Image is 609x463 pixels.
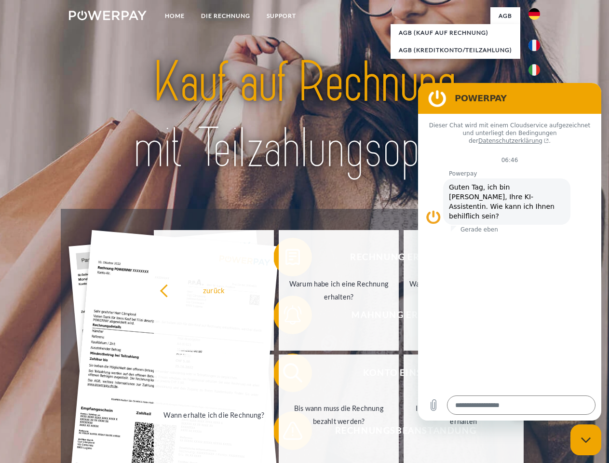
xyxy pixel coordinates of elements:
[490,7,520,25] a: agb
[284,402,393,428] div: Bis wann muss die Rechnung bezahlt werden?
[284,277,393,303] div: Warum habe ich eine Rechnung erhalten?
[409,277,518,303] div: Was habe ich noch offen, ist meine Zahlung eingegangen?
[157,7,193,25] a: Home
[418,83,601,421] iframe: Messaging-Fenster
[160,408,268,421] div: Wann erhalte ich die Rechnung?
[160,284,268,297] div: zurück
[528,40,540,51] img: fr
[69,11,147,20] img: logo-powerpay-white.svg
[92,46,517,185] img: title-powerpay_de.svg
[258,7,304,25] a: SUPPORT
[404,230,524,351] a: Was habe ich noch offen, ist meine Zahlung eingegangen?
[391,24,520,41] a: AGB (Kauf auf Rechnung)
[409,402,518,428] div: Ich habe nur eine Teillieferung erhalten
[193,7,258,25] a: DIE RECHNUNG
[391,41,520,59] a: AGB (Kreditkonto/Teilzahlung)
[570,424,601,455] iframe: Schaltfläche zum Öffnen des Messaging-Fensters; Konversation läuft
[528,8,540,20] img: de
[528,64,540,76] img: it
